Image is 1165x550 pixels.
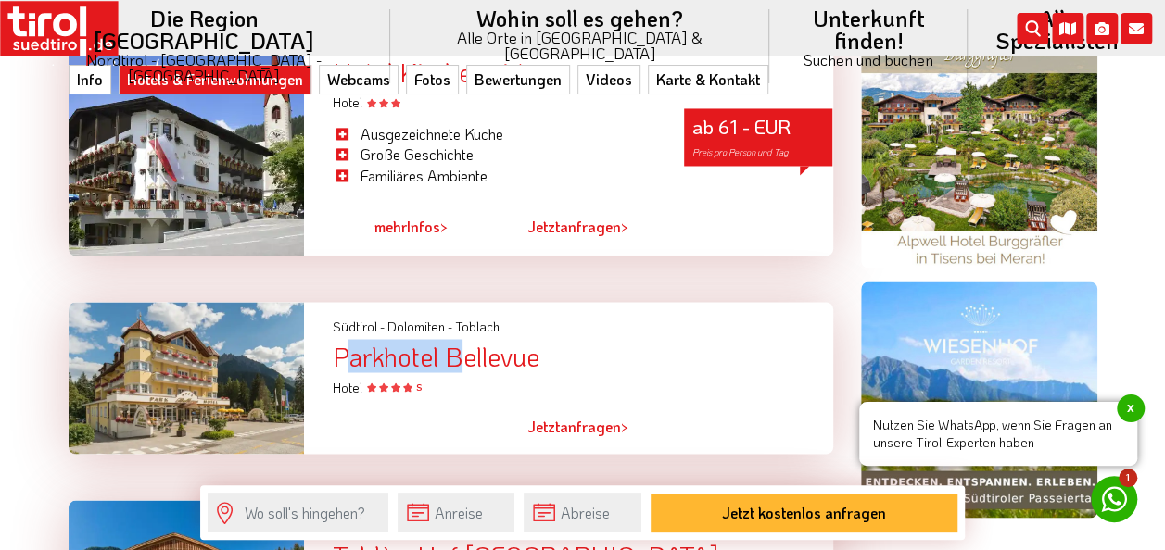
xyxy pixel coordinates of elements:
[527,206,628,248] a: Jetztanfragen>
[41,52,368,83] small: Nordtirol - [GEOGRAPHIC_DATA] - [GEOGRAPHIC_DATA]
[208,493,388,532] input: Wo soll's hingehen?
[332,124,656,144] li: Ausgezeichnete Küche
[1117,394,1145,422] span: x
[527,405,628,447] a: Jetztanfragen>
[332,166,656,186] li: Familiäres Ambiente
[1052,13,1083,44] i: Karte öffnen
[332,144,656,165] li: Große Geschichte
[398,493,514,532] input: Anreise
[527,416,560,435] span: Jetzt
[374,206,448,248] a: mehrInfos>
[332,342,832,370] div: Parkhotel Bellevue
[412,30,748,61] small: Alle Orte in [GEOGRAPHIC_DATA] & [GEOGRAPHIC_DATA]
[386,317,451,334] span: Dolomiten -
[374,217,407,236] span: mehr
[527,217,560,236] span: Jetzt
[651,494,957,532] button: Jetzt kostenlos anfragen
[1121,13,1152,44] i: Kontakt
[1091,476,1137,522] a: 1 Nutzen Sie WhatsApp, wenn Sie Fragen an unsere Tirol-Experten habenx
[524,493,640,532] input: Abreise
[440,217,448,236] span: >
[691,146,788,158] span: Preis pro Person und Tag
[1119,469,1137,487] span: 1
[861,281,1097,518] img: wiesenhof-sommer.jpg
[1086,13,1118,44] i: Fotogalerie
[791,52,944,68] small: Suchen und buchen
[621,217,628,236] span: >
[859,402,1137,466] span: Nutzen Sie WhatsApp, wenn Sie Fragen an unsere Tirol-Experten haben
[415,380,421,393] sup: S
[861,31,1097,268] img: burggraefler.jpg
[332,317,384,334] span: Südtirol -
[684,108,832,166] div: ab 61 - EUR
[454,317,499,334] span: Toblach
[621,416,628,435] span: >
[332,378,421,395] span: Hotel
